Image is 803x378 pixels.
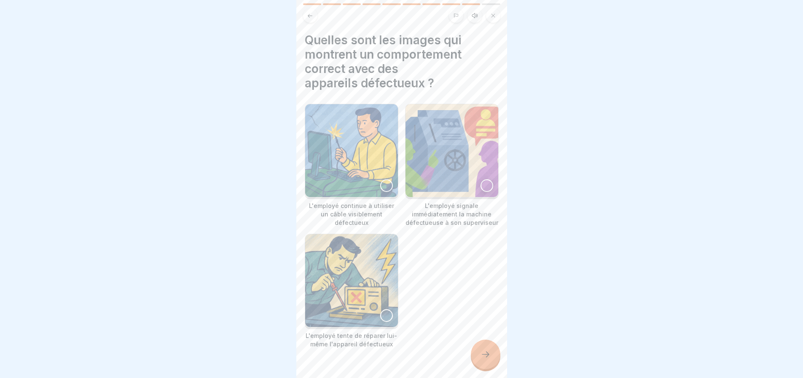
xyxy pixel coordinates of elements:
[305,104,398,197] img: zb0i531z6yepx7lvi7a64a6x.png
[305,332,398,348] p: L'employé tente de réparer lui-même l'appareil défectueux
[406,104,498,197] img: gwqsrp4p98mz6smbx3ao75re.png
[305,33,499,90] h4: Quelles sont les images qui montrent un comportement correct avec des appareils défectueux ?
[405,202,499,227] p: L'employé signale immédiatement la machine défectueuse à son superviseur
[305,234,398,327] img: mw6wgzxkdpt0poc2xixgt4q8.png
[305,202,398,227] p: L'employé continue à utiliser un câble visiblement défectueux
